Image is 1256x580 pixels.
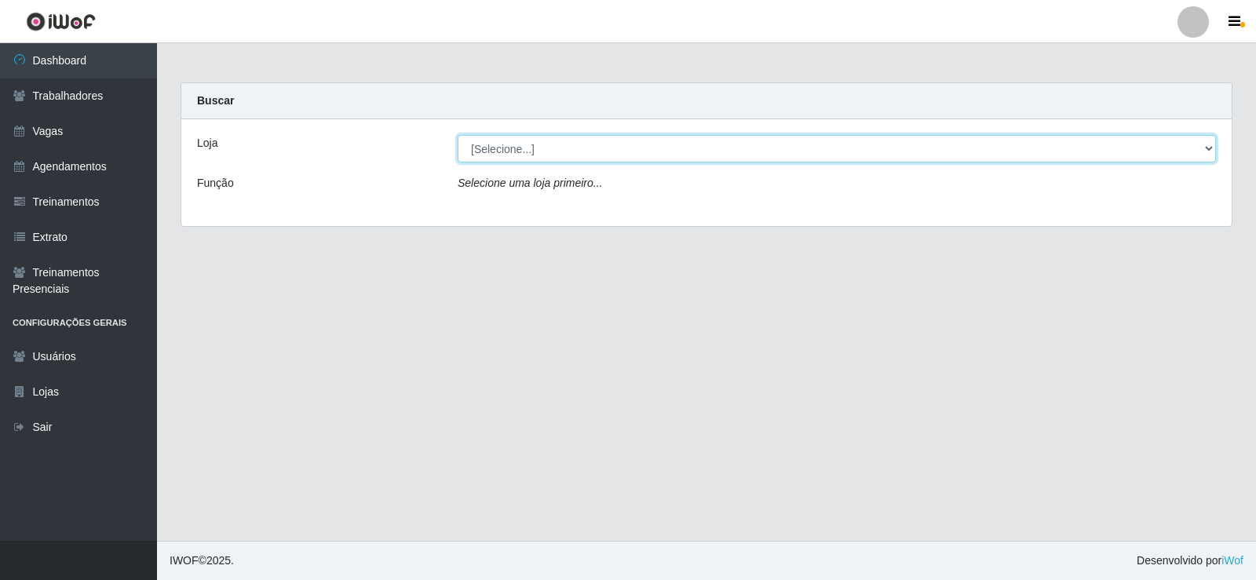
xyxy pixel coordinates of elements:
[197,175,234,192] label: Função
[26,12,96,31] img: CoreUI Logo
[170,554,199,567] span: IWOF
[170,553,234,569] span: © 2025 .
[197,135,217,151] label: Loja
[458,177,602,189] i: Selecione uma loja primeiro...
[1137,553,1243,569] span: Desenvolvido por
[1221,554,1243,567] a: iWof
[197,94,234,107] strong: Buscar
